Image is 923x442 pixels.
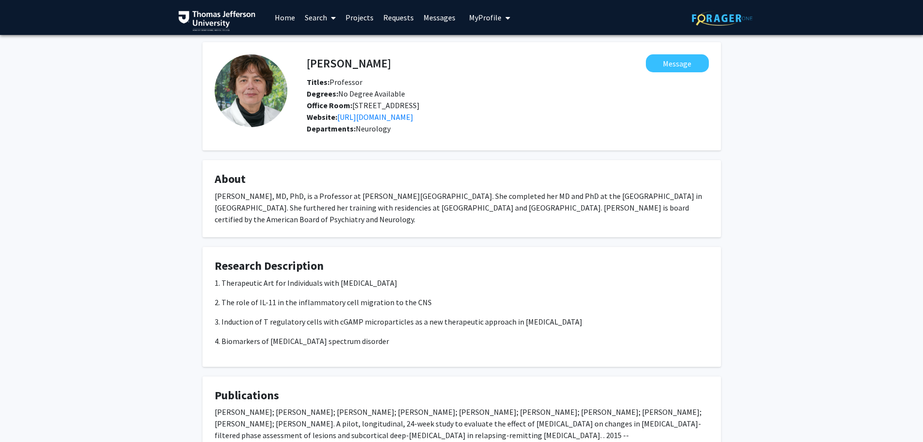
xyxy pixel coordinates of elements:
[469,13,501,22] span: My Profile
[307,77,329,87] b: Titles:
[646,54,709,72] button: Message Silva Markovic-Plese
[215,190,709,225] div: [PERSON_NAME], MD, PhD, is a Professor at [PERSON_NAME][GEOGRAPHIC_DATA]. She completed her MD an...
[378,0,419,34] a: Requests
[215,389,709,403] h4: Publications
[215,54,287,127] img: Profile Picture
[307,89,338,98] b: Degrees:
[356,124,391,133] span: Neurology
[215,277,709,289] p: 1. Therapeutic Art for Individuals with [MEDICAL_DATA]
[307,89,405,98] span: No Degree Available
[307,77,362,87] span: Professor
[341,0,378,34] a: Projects
[307,124,356,133] b: Departments:
[307,100,352,110] b: Office Room:
[307,54,391,72] h4: [PERSON_NAME]
[178,11,256,31] img: Thomas Jefferson University Logo
[215,259,709,273] h4: Research Description
[215,172,709,186] h4: About
[300,0,341,34] a: Search
[215,335,709,347] p: 4. Biomarkers of [MEDICAL_DATA] spectrum disorder
[337,112,413,122] a: Opens in a new tab
[307,100,420,110] span: [STREET_ADDRESS]
[215,296,709,308] p: 2. The role of IL-11 in the inflammatory cell migration to the CNS
[215,316,709,327] p: 3. Induction of T regulatory cells with cGAMP microparticles as a new therapeutic approach in [ME...
[307,112,337,122] b: Website:
[419,0,460,34] a: Messages
[270,0,300,34] a: Home
[692,11,752,26] img: ForagerOne Logo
